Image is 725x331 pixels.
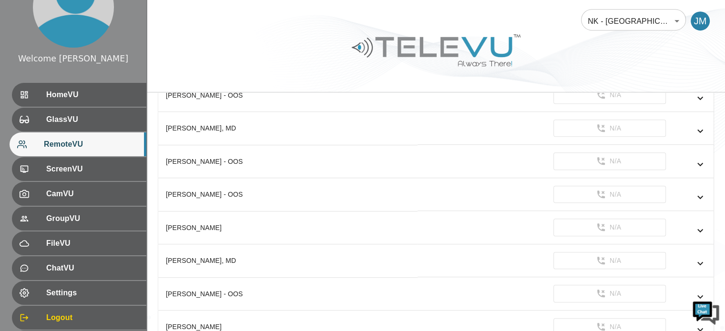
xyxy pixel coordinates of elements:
div: FileVU [12,231,146,255]
div: NK - [GEOGRAPHIC_DATA] [581,8,686,34]
div: [PERSON_NAME], MD [166,256,410,265]
span: GroupVU [46,213,139,224]
span: Logout [46,312,139,323]
div: ChatVU [12,256,146,280]
span: Settings [46,287,139,299]
div: Settings [12,281,146,305]
span: We're online! [55,103,132,199]
div: Chat with us now [50,50,160,62]
div: Welcome [PERSON_NAME] [18,52,128,65]
span: HomeVU [46,89,139,100]
div: [PERSON_NAME] - OOS [166,190,410,199]
div: Minimize live chat window [156,5,179,28]
span: ScreenVU [46,163,139,175]
span: RemoteVU [44,139,139,150]
div: [PERSON_NAME] - OOS [166,90,410,100]
img: Logo [350,30,522,70]
div: CamVU [12,182,146,206]
div: GlassVU [12,108,146,131]
div: RemoteVU [10,132,146,156]
div: ScreenVU [12,157,146,181]
img: d_736959983_company_1615157101543_736959983 [16,44,40,68]
div: [PERSON_NAME] [166,223,410,232]
div: JM [691,11,710,30]
span: ChatVU [46,262,139,274]
div: HomeVU [12,83,146,107]
span: FileVU [46,238,139,249]
textarea: Type your message and hit 'Enter' [5,226,182,259]
div: [PERSON_NAME], MD [166,123,410,133]
span: CamVU [46,188,139,200]
div: GroupVU [12,207,146,231]
div: [PERSON_NAME] - OOS [166,289,410,299]
div: Logout [12,306,146,330]
span: GlassVU [46,114,139,125]
img: Chat Widget [692,298,720,326]
div: [PERSON_NAME] - OOS [166,157,410,166]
